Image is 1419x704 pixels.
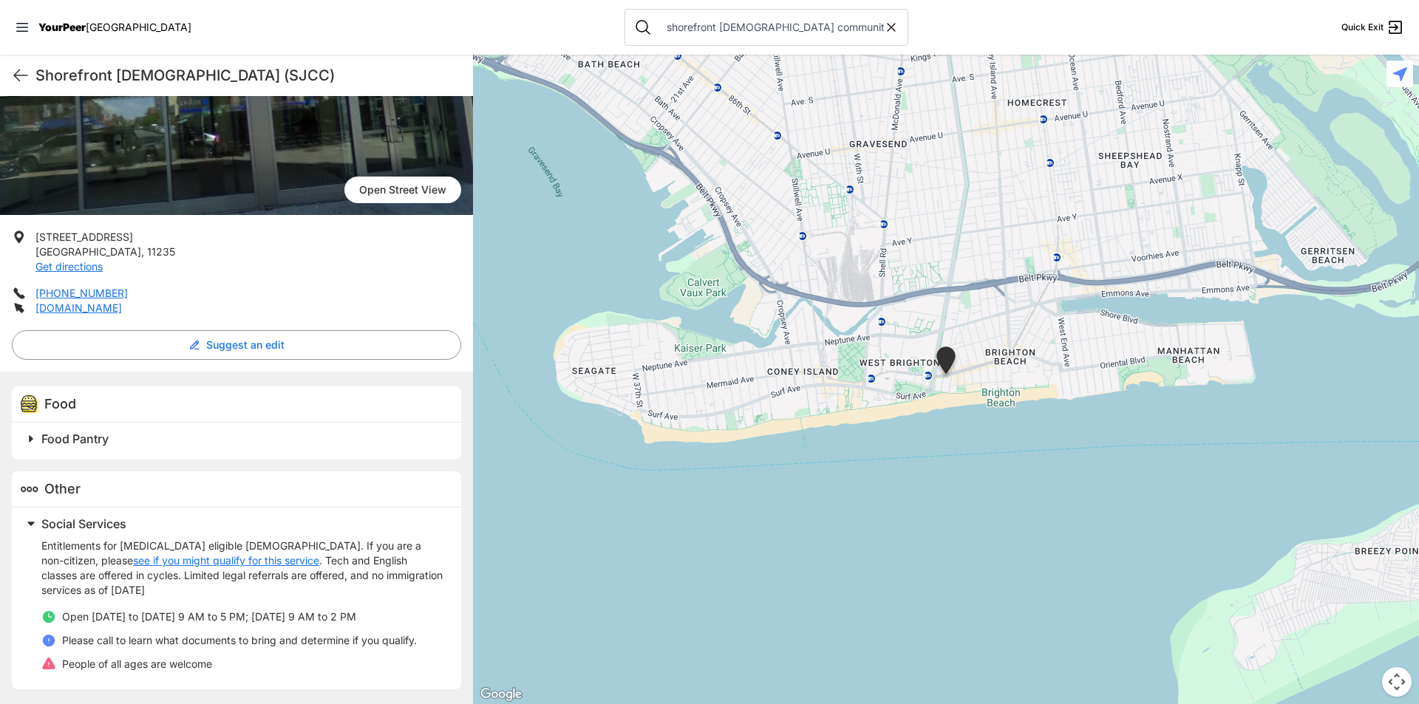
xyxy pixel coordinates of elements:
h1: Shorefront [DEMOGRAPHIC_DATA] (SJCC) [35,65,461,86]
span: [STREET_ADDRESS] [35,230,133,243]
p: Entitlements for [MEDICAL_DATA] eligible [DEMOGRAPHIC_DATA]. If you are a non-citizen, please . T... [41,539,443,598]
button: Suggest an edit [12,330,461,360]
button: Map camera controls [1382,667,1412,697]
a: YourPeer[GEOGRAPHIC_DATA] [38,23,191,32]
span: Food Pantry [41,431,109,446]
a: see if you might qualify for this service [133,553,319,568]
img: Google [477,685,525,704]
p: Please call to learn what documents to bring and determine if you qualify. [62,633,417,648]
span: Suggest an edit [206,338,285,352]
a: [PHONE_NUMBER] [35,287,128,299]
span: Food [44,396,76,411]
span: 11235 [147,245,175,258]
span: YourPeer [38,21,86,33]
span: , [141,245,144,258]
div: Main Office [933,346,959,380]
a: [DOMAIN_NAME] [35,301,122,314]
a: Open this area in Google Maps (opens a new window) [477,685,525,704]
span: People of all ages are welcome [62,657,212,670]
span: [GEOGRAPHIC_DATA] [86,21,191,33]
input: Search [658,20,884,35]
span: Other [44,481,81,496]
span: Open Street View [344,177,461,203]
span: Quick Exit [1341,21,1384,33]
span: Social Services [41,516,126,531]
a: Get directions [35,260,103,273]
span: Open [DATE] to [DATE] 9 AM to 5 PM; [DATE] 9 AM to 2 PM [62,610,356,623]
span: [GEOGRAPHIC_DATA] [35,245,141,258]
a: Quick Exit [1341,18,1404,36]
